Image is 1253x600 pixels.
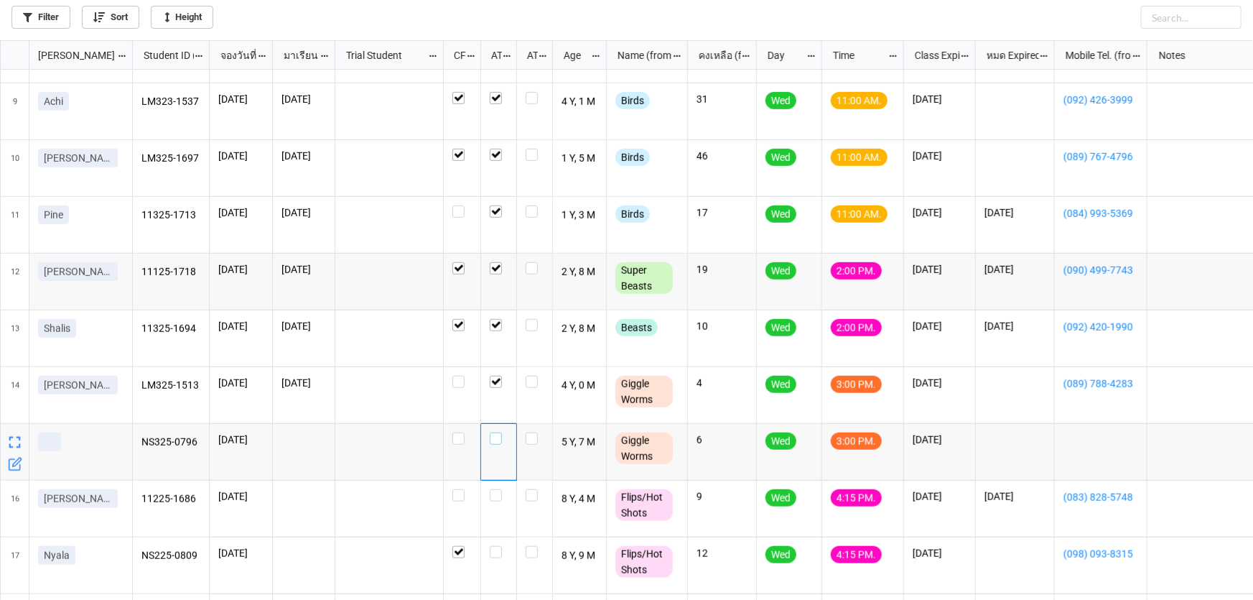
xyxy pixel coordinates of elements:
p: [DATE] [913,262,966,277]
input: Search... [1141,6,1242,29]
span: 14 [11,367,19,423]
div: 11:00 AM. [831,92,888,109]
div: Super Beasts [615,262,673,294]
div: grid [1,41,133,70]
p: 1 Y, 3 M [562,206,598,226]
a: (083) 828-5748 [1063,489,1138,505]
div: Time [824,47,888,63]
div: Trial Student [337,47,427,63]
a: (089) 767-4796 [1063,149,1138,165]
p: 4 [697,376,747,390]
div: Wed [765,92,796,109]
div: Wed [765,433,796,450]
div: จองวันที่ [212,47,258,63]
div: [PERSON_NAME] Name [29,47,117,63]
a: Filter [11,6,70,29]
p: [DATE] [218,206,264,220]
div: CF [445,47,466,63]
div: Wed [765,319,796,336]
div: ATT [483,47,503,63]
p: 4 Y, 0 M [562,376,598,396]
a: (084) 993-5369 [1063,206,1138,221]
p: [DATE] [218,433,264,447]
p: 8 Y, 4 M [562,489,598,509]
p: [PERSON_NAME] [44,151,112,165]
p: [DATE] [984,489,1045,504]
div: Wed [765,489,796,507]
div: 4:15 PM. [831,489,882,507]
div: Birds [615,92,650,109]
p: [DATE] [984,206,1045,220]
div: Flips/Hot Shots [615,546,673,578]
p: [PERSON_NAME] [44,264,112,279]
div: คงเหลือ (from Nick Name) [690,47,741,63]
p: 17 [697,206,747,220]
p: [DATE] [913,92,966,106]
p: [DATE] [913,489,966,504]
p: [DATE] [281,149,326,163]
p: 11325-1694 [141,319,201,339]
p: 11125-1718 [141,262,201,282]
p: [DATE] [984,262,1045,277]
p: 10 [697,319,747,333]
div: Giggle Worms [615,376,673,407]
p: [DATE] [913,376,966,390]
p: [DATE] [218,546,264,560]
p: 46 [697,149,747,163]
p: 5 Y, 7 M [562,433,598,453]
p: Achi [44,94,63,109]
p: 11225-1686 [141,489,201,509]
p: [DATE] [913,546,966,560]
p: LM325-1513 [141,376,201,396]
p: [DATE] [218,92,264,106]
div: Flips/Hot Shots [615,489,673,521]
a: (092) 420-1990 [1063,319,1138,335]
p: NS325-0796 [141,433,201,453]
p: [DATE] [281,319,326,333]
p: 9 [697,489,747,504]
p: [DATE] [218,489,264,504]
a: Sort [82,6,139,29]
p: [DATE] [281,92,326,106]
a: Height [151,6,213,29]
p: 4 Y, 1 M [562,92,598,112]
div: 4:15 PM. [831,546,882,563]
p: 8 Y, 9 M [562,546,598,566]
div: Name (from Class) [609,47,672,63]
div: 3:00 PM. [831,376,882,393]
p: [PERSON_NAME] [44,491,112,506]
div: Beasts [615,319,658,336]
div: 11:00 AM. [831,149,888,166]
div: Birds [615,206,650,223]
span: 10 [11,140,19,196]
p: [DATE] [913,149,966,163]
p: [DATE] [984,319,1045,333]
a: (090) 499-7743 [1063,262,1138,278]
a: (098) 093-8315 [1063,546,1138,562]
div: 2:00 PM. [831,262,882,280]
p: [PERSON_NAME] [44,378,112,392]
span: 9 [13,83,17,139]
p: Pine [44,208,63,222]
span: 13 [11,310,19,366]
p: [DATE] [281,262,326,277]
p: [DATE] [218,376,264,390]
div: Class Expiration [906,47,960,63]
p: NS225-0809 [141,546,201,566]
div: Giggle Worms [615,433,673,464]
div: Age [555,47,592,63]
div: Day [759,47,806,63]
div: Mobile Tel. (from Nick Name) [1057,47,1132,63]
p: 11325-1713 [141,206,201,226]
div: ATK [518,47,539,63]
p: LM325-1697 [141,149,201,169]
p: 31 [697,92,747,106]
p: 6 [697,433,747,447]
div: Birds [615,149,650,166]
p: LM323-1537 [141,92,201,112]
p: [DATE] [218,319,264,333]
span: 17 [11,537,19,594]
p: 2 Y, 8 M [562,262,598,282]
p: [DATE] [913,319,966,333]
p: 19 [697,262,747,277]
